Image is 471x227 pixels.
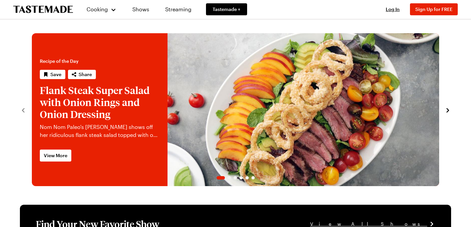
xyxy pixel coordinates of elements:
[213,6,240,13] span: Tastemade +
[40,70,65,79] button: Save recipe
[234,176,237,179] span: Go to slide 3
[386,6,400,12] span: Log In
[206,3,247,15] a: Tastemade +
[444,106,451,114] button: navigate to next item
[239,176,243,179] span: Go to slide 4
[44,152,67,159] span: View More
[379,6,406,13] button: Log In
[40,150,71,162] a: View More
[32,33,439,186] div: 1 / 6
[79,71,92,78] span: Share
[68,70,96,79] button: Share
[86,1,116,17] button: Cooking
[13,6,73,13] a: To Tastemade Home Page
[415,6,452,12] span: Sign Up for FREE
[228,176,231,179] span: Go to slide 2
[217,176,225,179] span: Go to slide 1
[87,6,108,12] span: Cooking
[20,106,27,114] button: navigate to previous item
[50,71,61,78] span: Save
[251,176,255,179] span: Go to slide 6
[410,3,458,15] button: Sign Up for FREE
[245,176,249,179] span: Go to slide 5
